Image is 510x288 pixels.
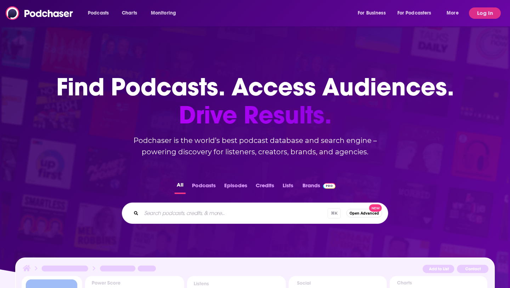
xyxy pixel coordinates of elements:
[141,207,328,219] input: Search podcasts, credits, & more...
[254,180,276,194] button: Credits
[353,7,395,19] button: open menu
[350,211,379,215] span: Open Advanced
[369,204,382,212] span: New
[280,180,295,194] button: Lists
[190,180,218,194] button: Podcasts
[113,135,397,157] h2: Podchaser is the world’s best podcast database and search engine – powering discovery for listene...
[117,7,141,19] a: Charts
[22,264,488,276] img: Podcast Insights Header
[442,7,467,19] button: open menu
[222,180,249,194] button: Episodes
[397,8,431,18] span: For Podcasters
[358,8,386,18] span: For Business
[447,8,459,18] span: More
[83,7,118,19] button: open menu
[175,180,186,194] button: All
[151,8,176,18] span: Monitoring
[56,73,454,129] h1: Find Podcasts. Access Audiences.
[146,7,185,19] button: open menu
[122,203,388,224] div: Search podcasts, credits, & more...
[393,7,442,19] button: open menu
[346,209,382,217] button: Open AdvancedNew
[469,7,501,19] button: Log In
[122,8,137,18] span: Charts
[6,6,74,20] img: Podchaser - Follow, Share and Rate Podcasts
[302,180,335,194] a: BrandsPodchaser Pro
[323,183,335,189] img: Podchaser Pro
[328,208,341,218] span: ⌘ K
[88,8,109,18] span: Podcasts
[56,101,454,129] span: Drive Results.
